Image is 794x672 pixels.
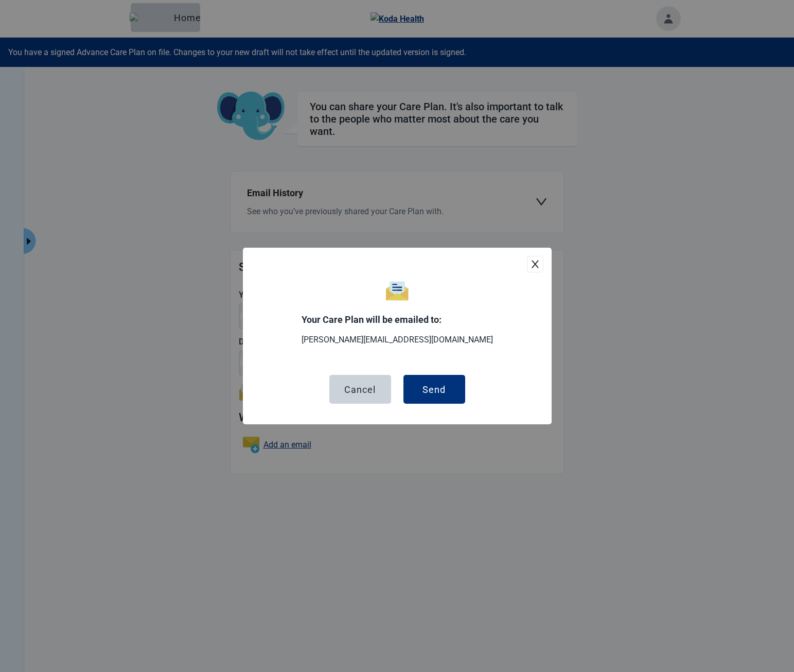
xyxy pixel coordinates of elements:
div: Send [422,384,446,394]
p: Your Care Plan will be emailed to: [302,314,493,326]
div: Cancel [344,384,376,394]
span: close [530,259,540,269]
button: Send [403,375,465,404]
main: Main content [114,92,680,474]
p: [PERSON_NAME][EMAIL_ADDRESS][DOMAIN_NAME] [302,334,493,346]
button: close [527,256,543,272]
button: Cancel [329,375,391,404]
img: confirm share plan [386,281,409,301]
